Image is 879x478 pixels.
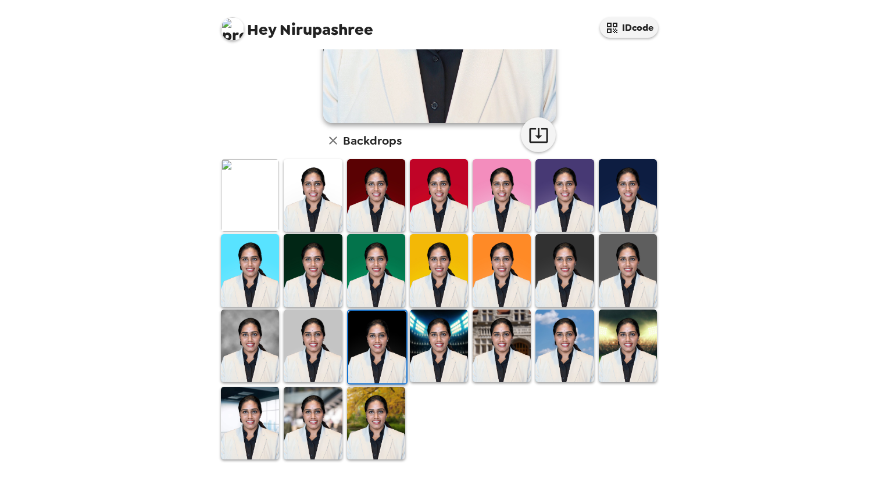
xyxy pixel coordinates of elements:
img: Original [221,159,279,232]
h6: Backdrops [343,131,402,150]
span: Nirupashree [221,12,373,38]
button: IDcode [600,17,658,38]
img: profile pic [221,17,244,41]
span: Hey [247,19,276,40]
